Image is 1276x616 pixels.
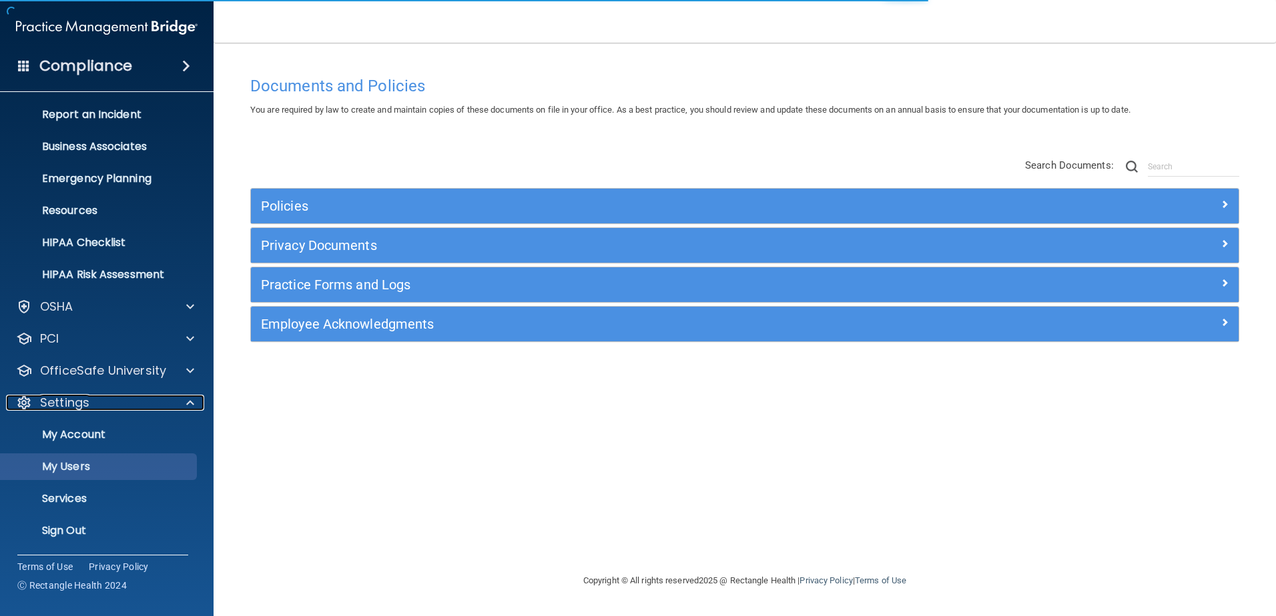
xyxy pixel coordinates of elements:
[16,299,194,315] a: OSHA
[9,268,191,281] p: HIPAA Risk Assessment
[1025,159,1114,171] span: Search Documents:
[501,559,988,602] div: Copyright © All rights reserved 2025 @ Rectangle Health | |
[40,331,59,347] p: PCI
[261,313,1229,335] a: Employee Acknowledgments
[855,575,906,585] a: Terms of Use
[261,274,1229,295] a: Practice Forms and Logs
[261,238,982,253] h5: Privacy Documents
[261,317,982,331] h5: Employee Acknowledgments
[1126,161,1138,173] img: ic-search.3b580494.png
[16,363,194,379] a: OfficeSafe University
[9,492,191,505] p: Services
[261,235,1229,256] a: Privacy Documents
[39,57,132,75] h4: Compliance
[9,108,191,121] p: Report an Incident
[9,460,191,473] p: My Users
[9,524,191,537] p: Sign Out
[40,363,166,379] p: OfficeSafe University
[17,579,127,592] span: Ⓒ Rectangle Health 2024
[9,204,191,217] p: Resources
[16,395,194,411] a: Settings
[9,172,191,185] p: Emergency Planning
[16,331,194,347] a: PCI
[40,299,73,315] p: OSHA
[800,575,852,585] a: Privacy Policy
[9,140,191,153] p: Business Associates
[40,395,89,411] p: Settings
[261,199,982,213] h5: Policies
[9,428,191,441] p: My Account
[16,14,198,41] img: PMB logo
[250,77,1239,95] h4: Documents and Policies
[261,277,982,292] h5: Practice Forms and Logs
[261,195,1229,217] a: Policies
[250,105,1131,115] span: You are required by law to create and maintain copies of these documents on file in your office. ...
[9,236,191,249] p: HIPAA Checklist
[89,560,149,573] a: Privacy Policy
[17,560,73,573] a: Terms of Use
[1148,157,1239,177] input: Search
